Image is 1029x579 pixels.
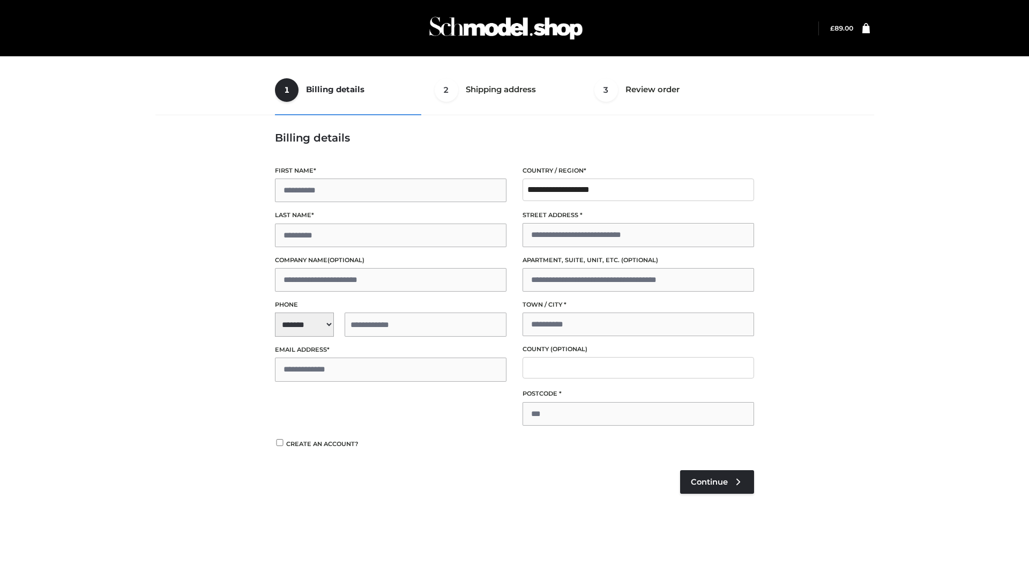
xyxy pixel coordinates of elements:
[621,256,658,264] span: (optional)
[275,255,506,265] label: Company name
[275,345,506,355] label: Email address
[523,344,754,354] label: County
[523,166,754,176] label: Country / Region
[426,7,586,49] img: Schmodel Admin 964
[286,440,359,448] span: Create an account?
[830,24,853,32] bdi: 89.00
[275,166,506,176] label: First name
[327,256,364,264] span: (optional)
[550,345,587,353] span: (optional)
[275,300,506,310] label: Phone
[275,439,285,446] input: Create an account?
[523,255,754,265] label: Apartment, suite, unit, etc.
[523,210,754,220] label: Street address
[830,24,834,32] span: £
[523,300,754,310] label: Town / City
[523,389,754,399] label: Postcode
[275,210,506,220] label: Last name
[680,470,754,494] a: Continue
[275,131,754,144] h3: Billing details
[830,24,853,32] a: £89.00
[691,477,728,487] span: Continue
